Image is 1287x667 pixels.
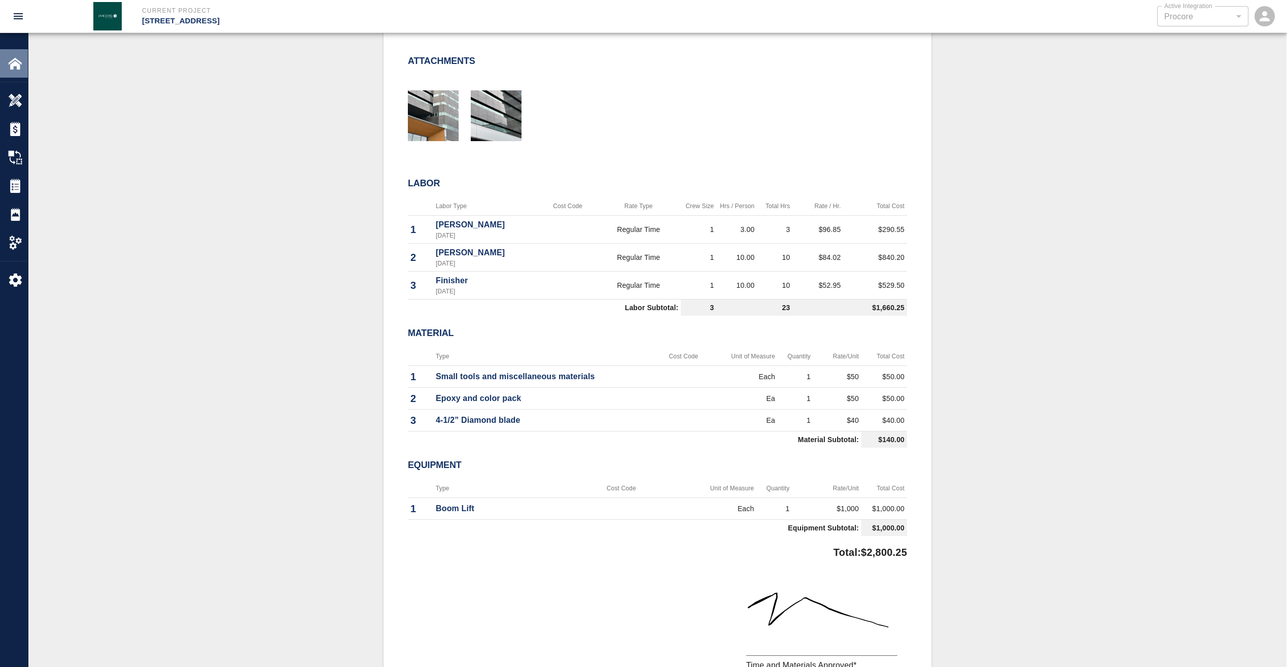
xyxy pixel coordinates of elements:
th: Type [433,479,582,498]
th: Rate Type [596,197,681,216]
h2: Material [408,328,907,339]
button: open drawer [6,4,30,28]
td: 1 [681,244,716,272]
td: $1,000.00 [861,519,907,536]
td: 10.00 [716,272,757,299]
p: [PERSON_NAME] [436,247,537,259]
th: Crew Size [681,197,716,216]
p: [DATE] [436,231,537,240]
p: 2 [410,391,431,406]
td: Each [661,497,757,519]
td: $52.95 [792,272,843,299]
img: thumbnail [408,90,459,141]
th: Total Hrs [757,197,792,216]
th: Unit of Measure [711,347,778,366]
th: Total Cost [861,347,907,366]
td: $96.85 [792,216,843,244]
td: $290.55 [843,216,907,244]
label: Active Integration [1164,2,1212,10]
th: Quantity [756,479,792,498]
td: $529.50 [843,272,907,299]
td: Regular Time [596,272,681,299]
p: Small tools and miscellaneous materials [436,371,653,383]
p: 4-1/2” Diamond blade [436,414,653,426]
td: Material Subtotal: [408,431,861,448]
p: Epoxy and color pack [436,392,653,405]
td: $84.02 [792,244,843,272]
td: Equipment Subtotal: [408,519,861,536]
td: $140.00 [861,431,907,448]
th: Labor Type [433,197,539,216]
p: Current Project [142,6,699,15]
p: 1 [410,369,431,384]
td: Regular Time [596,244,681,272]
td: $50 [813,387,861,409]
td: 3 [681,299,716,316]
img: Janeiro Inc [93,2,122,30]
td: $50.00 [861,387,907,409]
p: Total: $2,800.25 [833,540,907,560]
th: Rate/Unit [813,347,861,366]
h2: Labor [408,178,907,189]
p: 1 [410,222,431,237]
img: thumbnail [471,90,521,141]
td: 1 [681,272,716,299]
td: $1,000.00 [861,497,907,519]
p: 3 [410,278,431,293]
td: $1,000 [792,497,861,519]
th: Total Cost [843,197,907,216]
td: 1 [778,409,813,431]
th: Unit of Measure [661,479,757,498]
th: Rate / Hr. [792,197,843,216]
th: Quantity [778,347,813,366]
td: Each [711,365,778,387]
td: 3.00 [716,216,757,244]
th: Cost Code [582,479,661,498]
td: 1 [778,365,813,387]
td: $1,660.25 [792,299,907,316]
td: 1 [681,216,716,244]
td: 10 [757,272,792,299]
td: 23 [716,299,792,316]
p: 3 [410,413,431,428]
td: $50.00 [861,365,907,387]
td: 3 [757,216,792,244]
td: $40 [813,409,861,431]
th: Rate/Unit [792,479,861,498]
p: Boom Lift [436,503,579,515]
td: Ea [711,387,778,409]
td: Labor Subtotal: [408,299,681,316]
td: 10 [757,244,792,272]
td: $40.00 [861,409,907,431]
td: $50 [813,365,861,387]
h2: Attachments [408,56,475,67]
p: [PERSON_NAME] [436,219,537,231]
td: 10.00 [716,244,757,272]
p: [STREET_ADDRESS] [142,15,699,27]
th: Type [433,347,656,366]
th: Total Cost [861,479,907,498]
p: 2 [410,250,431,265]
p: 1 [410,501,431,516]
td: 1 [756,497,792,519]
td: $840.20 [843,244,907,272]
th: Hrs / Person [716,197,757,216]
iframe: Chat Widget [1236,618,1287,667]
p: Finisher [436,275,537,287]
td: 1 [778,387,813,409]
th: Cost Code [539,197,596,216]
td: Regular Time [596,216,681,244]
img: signature [746,580,897,656]
td: Ea [711,409,778,431]
p: [DATE] [436,259,537,268]
h2: Equipment [408,460,907,471]
th: Cost Code [656,347,711,366]
p: [DATE] [436,287,537,296]
div: Procore [1164,11,1241,22]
